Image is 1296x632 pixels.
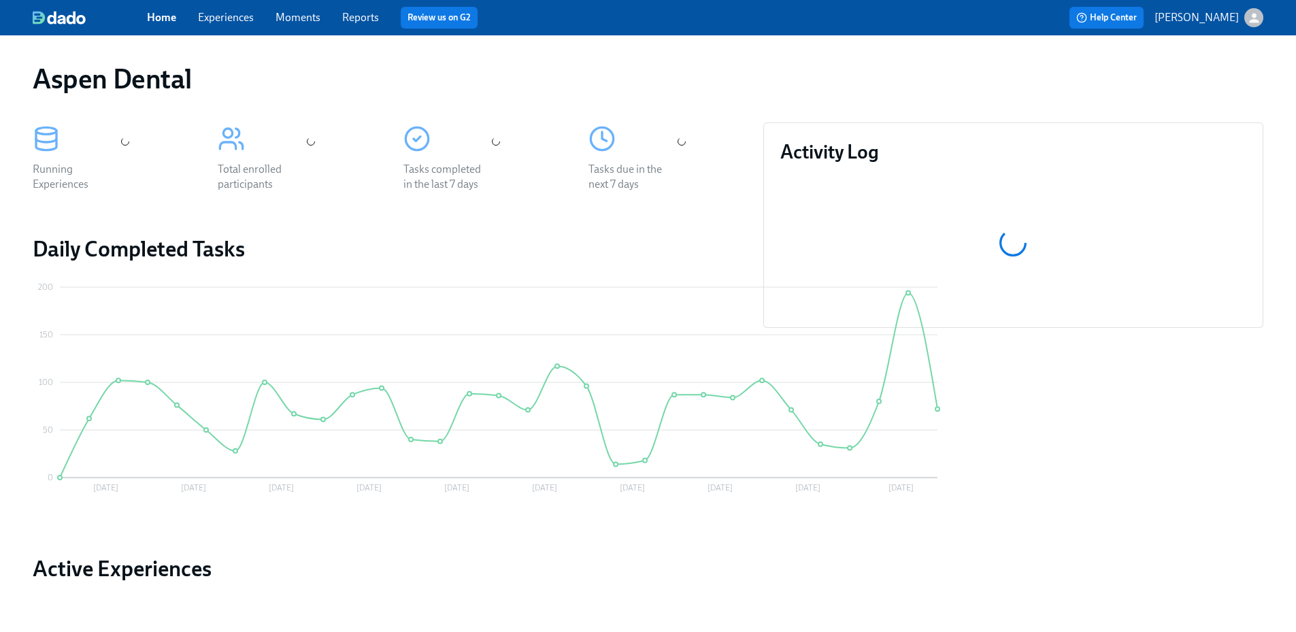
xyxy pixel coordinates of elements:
[269,483,294,493] tspan: [DATE]
[93,483,118,493] tspan: [DATE]
[33,162,120,192] div: Running Experiences
[403,162,491,192] div: Tasks completed in the last 7 days
[33,11,86,24] img: dado
[38,282,53,292] tspan: 200
[48,473,53,482] tspan: 0
[1154,8,1263,27] button: [PERSON_NAME]
[888,483,914,493] tspan: [DATE]
[181,483,206,493] tspan: [DATE]
[444,483,469,493] tspan: [DATE]
[39,330,53,339] tspan: 150
[1076,11,1137,24] span: Help Center
[39,378,53,387] tspan: 100
[43,425,53,435] tspan: 50
[33,11,147,24] a: dado
[780,139,1246,164] h3: Activity Log
[408,11,471,24] a: Review us on G2
[588,162,676,192] div: Tasks due in the next 7 days
[795,483,820,493] tspan: [DATE]
[33,555,742,582] a: Active Experiences
[532,483,557,493] tspan: [DATE]
[33,63,191,95] h1: Aspen Dental
[1069,7,1144,29] button: Help Center
[33,235,742,263] h2: Daily Completed Tasks
[198,11,254,24] a: Experiences
[708,483,733,493] tspan: [DATE]
[147,11,176,24] a: Home
[218,162,305,192] div: Total enrolled participants
[401,7,478,29] button: Review us on G2
[276,11,320,24] a: Moments
[342,11,379,24] a: Reports
[356,483,382,493] tspan: [DATE]
[1154,10,1239,25] p: [PERSON_NAME]
[620,483,645,493] tspan: [DATE]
